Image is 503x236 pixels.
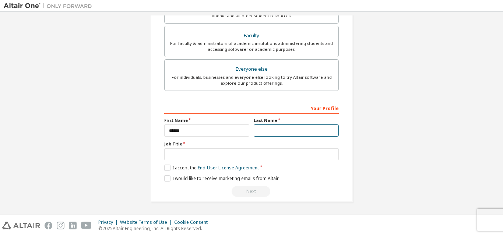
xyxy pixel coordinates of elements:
[169,74,334,86] div: For individuals, businesses and everyone else looking to try Altair software and explore our prod...
[164,165,259,171] label: I accept the
[169,31,334,41] div: Faculty
[169,64,334,74] div: Everyone else
[164,186,339,197] div: Read and acccept EULA to continue
[120,219,174,225] div: Website Terms of Use
[81,222,92,229] img: youtube.svg
[45,222,52,229] img: facebook.svg
[164,175,279,182] label: I would like to receive marketing emails from Altair
[198,165,259,171] a: End-User License Agreement
[254,117,339,123] label: Last Name
[2,222,40,229] img: altair_logo.svg
[164,141,339,147] label: Job Title
[164,102,339,114] div: Your Profile
[98,219,120,225] div: Privacy
[69,222,77,229] img: linkedin.svg
[164,117,249,123] label: First Name
[4,2,96,10] img: Altair One
[169,40,334,52] div: For faculty & administrators of academic institutions administering students and accessing softwa...
[57,222,64,229] img: instagram.svg
[174,219,212,225] div: Cookie Consent
[98,225,212,232] p: © 2025 Altair Engineering, Inc. All Rights Reserved.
